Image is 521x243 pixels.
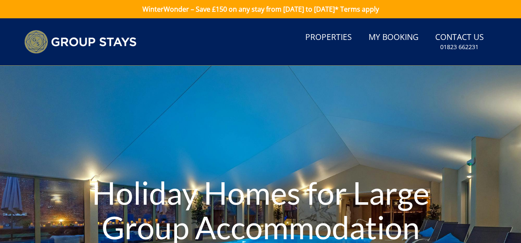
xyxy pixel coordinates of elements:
[365,28,422,47] a: My Booking
[302,28,355,47] a: Properties
[440,43,479,51] small: 01823 662231
[432,28,487,55] a: Contact Us01823 662231
[24,30,137,54] img: Group Stays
